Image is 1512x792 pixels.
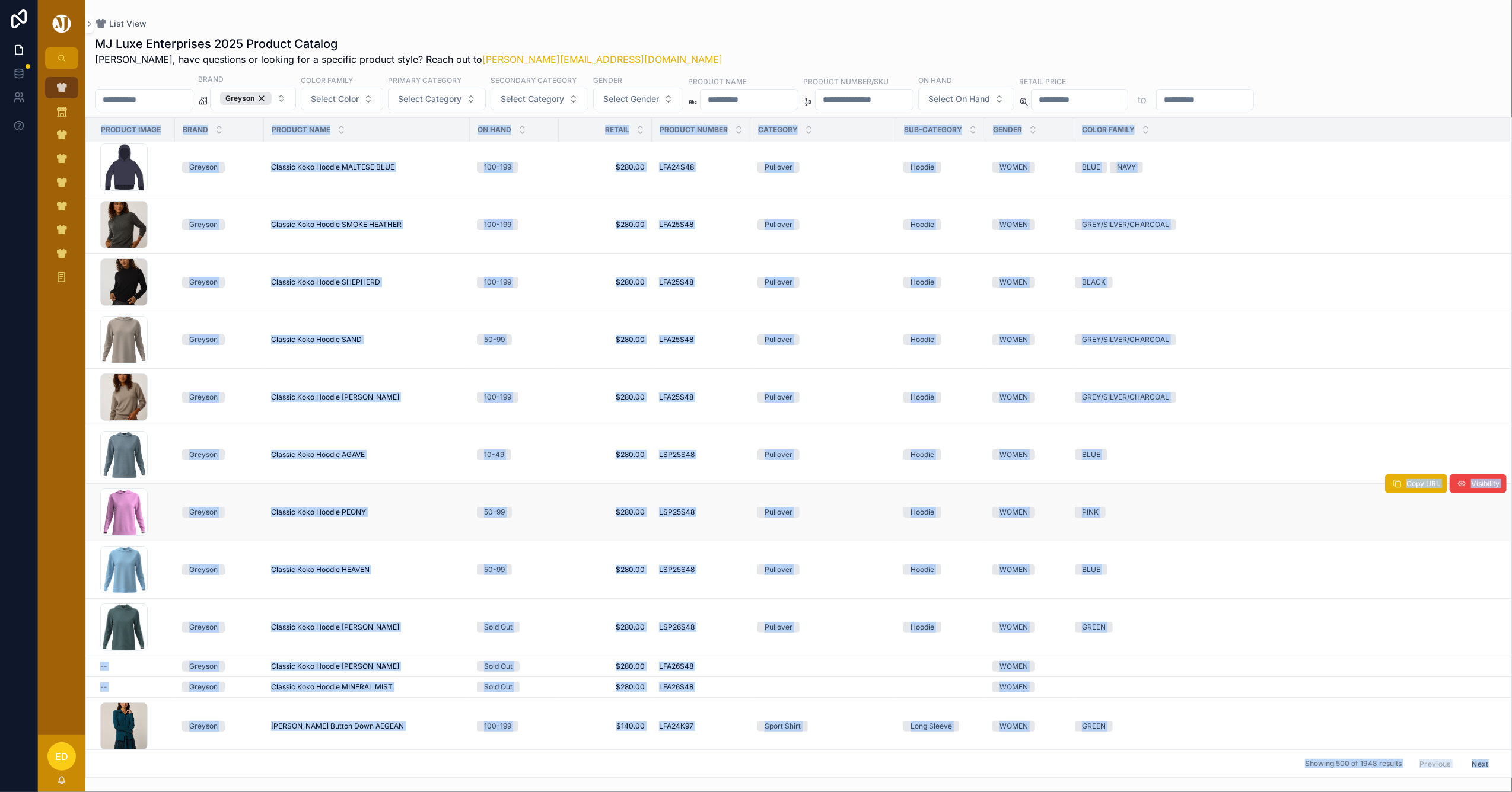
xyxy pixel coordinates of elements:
a: Pullover [757,334,889,345]
a: WOMEN [992,277,1067,288]
a: $280.00 [566,277,645,287]
a: WOMEN [992,162,1067,173]
a: Greyson [182,449,257,460]
div: WOMEN [999,507,1028,518]
div: Hoodie [911,219,934,230]
span: $280.00 [566,565,645,574]
span: Showing 500 of 1948 results [1305,759,1402,768]
div: GREEN [1082,721,1106,732]
span: LFA24K97 [659,721,693,731]
span: $280.00 [566,622,645,632]
a: GREEN [1075,721,1496,732]
span: -- [100,682,107,692]
span: Category [758,125,798,135]
a: Classic Koko Hoodie SHEPHERD [271,277,463,287]
div: Greyson [189,622,218,633]
a: LFA24K97 [659,721,743,731]
a: WOMEN [992,564,1067,575]
div: 50-99 [484,564,505,575]
button: Visibility [1450,474,1507,493]
span: LFA26S48 [659,662,693,671]
span: Select On Hand [928,93,990,105]
a: Hoodie [903,564,978,575]
button: Select Button [210,87,296,110]
a: Long Sleeve [903,721,978,732]
div: scrollable content [38,69,85,304]
a: WOMEN [992,682,1067,692]
span: LSP25S48 [659,507,695,517]
label: On Hand [918,75,952,85]
div: Greyson [189,334,218,345]
div: WOMEN [999,334,1028,345]
h1: MJ Luxe Enterprises 2025 Product Catalog [95,36,722,52]
span: LFA25S48 [659,392,693,402]
span: [PERSON_NAME], have questions or looking for a specific product style? Reach out to [95,52,722,66]
button: Select Button [918,88,1014,110]
a: Classic Koko Hoodie MINERAL MIST [271,682,463,692]
a: $280.00 [566,335,645,344]
a: LSP25S48 [659,507,743,517]
div: Greyson [189,507,218,518]
div: 10-49 [484,449,504,460]
span: Classic Koko Hoodie HEAVEN [271,565,370,574]
a: BLUE [1075,564,1496,575]
span: LSP25S48 [659,565,695,574]
div: BLUE [1082,162,1100,173]
div: BLACK [1082,277,1106,288]
span: Copy URL [1406,479,1440,488]
a: Greyson [182,277,257,288]
div: Greyson [189,392,218,403]
span: Classic Koko Hoodie SHEPHERD [271,277,380,287]
div: Greyson [189,219,218,230]
div: WOMEN [999,661,1028,672]
div: Pullover [765,392,792,403]
label: Gender [593,75,622,85]
a: BLUENAVY [1075,162,1496,173]
label: Primary Category [388,75,461,85]
span: $280.00 [566,162,645,172]
span: Select Category [398,93,461,105]
span: $140.00 [566,721,645,731]
a: Classic Koko Hoodie PEONY [271,507,463,517]
a: Greyson [182,661,257,672]
a: WOMEN [992,507,1067,518]
span: Visibility [1471,479,1500,488]
a: Classic Koko Hoodie AGAVE [271,450,463,459]
div: WOMEN [999,721,1028,732]
a: $280.00 [566,450,645,459]
a: LFA26S48 [659,682,743,692]
div: Pullover [765,507,792,518]
a: $280.00 [566,220,645,229]
div: Greyson [189,564,218,575]
a: Classic Koko Hoodie [PERSON_NAME] [271,622,463,632]
a: [PERSON_NAME] Button Down AEGEAN [271,721,463,731]
a: Hoodie [903,334,978,345]
a: WOMEN [992,721,1067,732]
span: Product Name [272,125,330,135]
div: 100-199 [484,277,511,288]
a: GREY/SILVER/CHARCOAL [1075,219,1496,230]
label: Retail Price [1019,76,1066,87]
a: Pullover [757,392,889,403]
a: Sold Out [477,661,552,672]
div: Hoodie [911,622,934,633]
span: LFA26S48 [659,682,693,692]
div: Pullover [765,162,792,173]
a: Hoodie [903,622,978,633]
span: Select Category [501,93,564,105]
div: Hoodie [911,449,934,460]
a: Greyson [182,507,257,518]
div: Sport Shirt [765,721,801,732]
a: 100-199 [477,721,552,732]
div: WOMEN [999,449,1028,460]
div: GREY/SILVER/CHARCOAL [1082,392,1169,403]
button: Select Button [593,88,683,110]
span: Classic Koko Hoodie MINERAL MIST [271,682,393,692]
a: LFA25S48 [659,220,743,229]
a: LSP25S48 [659,450,743,459]
button: Select Button [301,88,383,110]
span: $280.00 [566,507,645,517]
span: Gender [993,125,1022,135]
div: Greyson [189,449,218,460]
